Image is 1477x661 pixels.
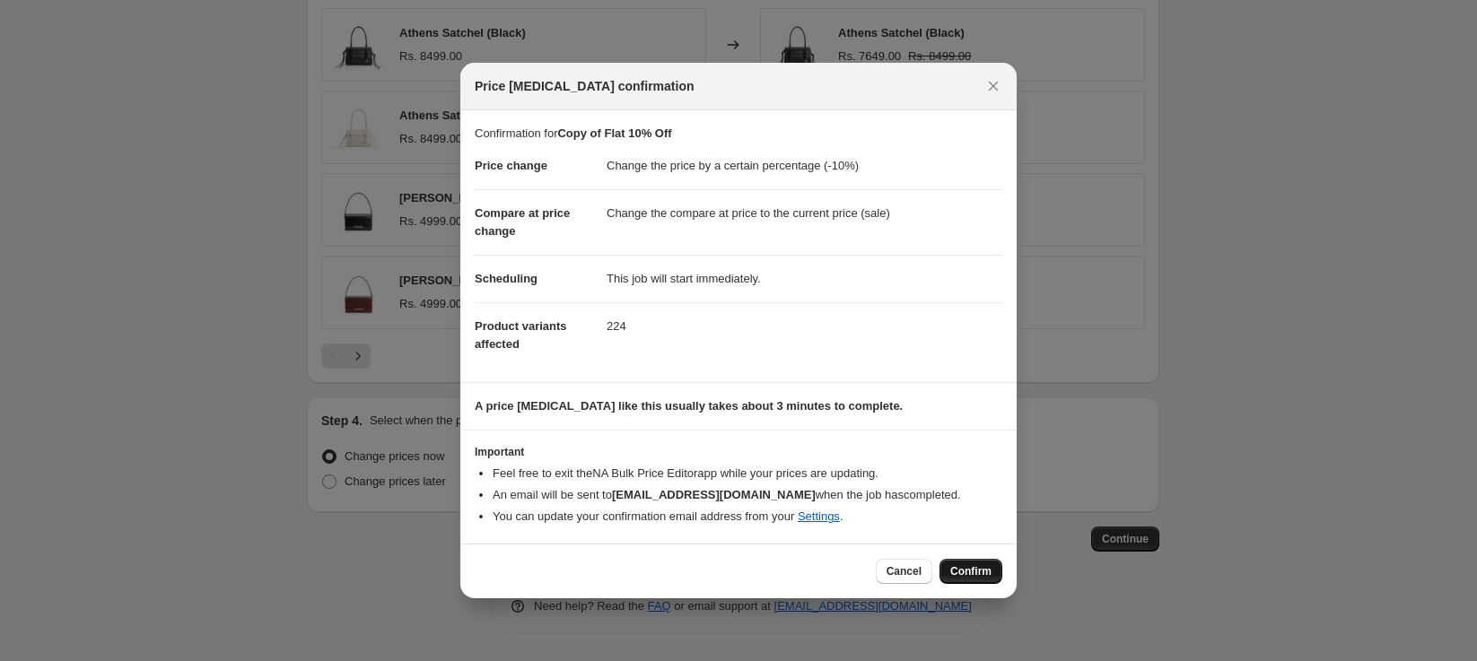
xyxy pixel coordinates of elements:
[887,564,922,578] span: Cancel
[612,488,816,501] b: [EMAIL_ADDRESS][DOMAIN_NAME]
[876,559,932,584] button: Cancel
[950,564,992,578] span: Confirm
[475,206,570,238] span: Compare at price change
[798,509,840,523] a: Settings
[475,319,567,351] span: Product variants affected
[475,445,1002,459] h3: Important
[475,77,695,95] span: Price [MEDICAL_DATA] confirmation
[557,126,671,140] b: Copy of Flat 10% Off
[493,465,1002,483] li: Feel free to exit the NA Bulk Price Editor app while your prices are updating.
[607,189,1002,237] dd: Change the compare at price to the current price (sale)
[940,559,1002,584] button: Confirm
[475,399,903,413] b: A price [MEDICAL_DATA] like this usually takes about 3 minutes to complete.
[493,486,1002,504] li: An email will be sent to when the job has completed .
[607,255,1002,302] dd: This job will start immediately.
[475,159,547,172] span: Price change
[607,302,1002,350] dd: 224
[475,272,537,285] span: Scheduling
[475,125,1002,143] p: Confirmation for
[981,74,1006,99] button: Close
[493,508,1002,526] li: You can update your confirmation email address from your .
[607,143,1002,189] dd: Change the price by a certain percentage (-10%)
